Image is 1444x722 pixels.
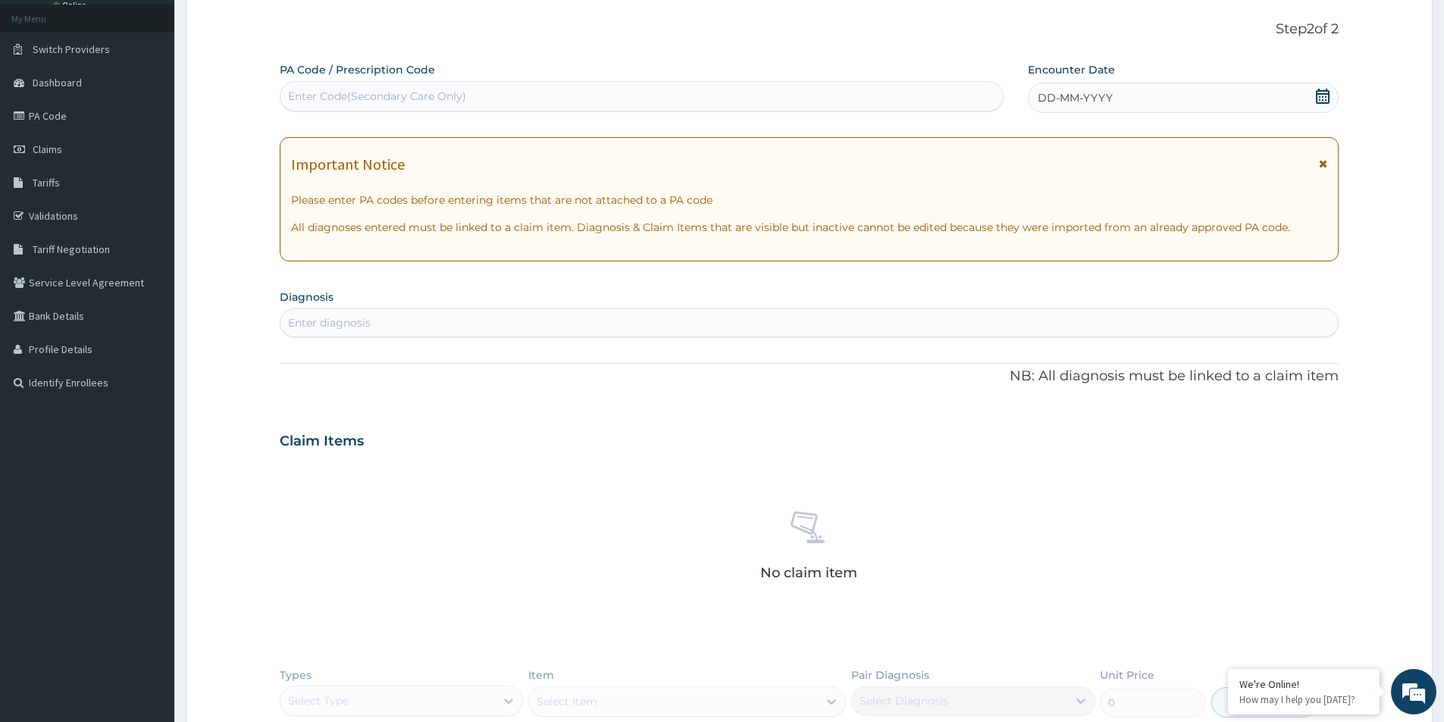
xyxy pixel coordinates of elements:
span: DD-MM-YYYY [1038,90,1113,105]
textarea: Type your message and hit 'Enter' [8,414,289,467]
span: We're online! [88,191,209,344]
span: Claims [33,142,62,156]
div: We're Online! [1239,677,1368,691]
div: Enter Code(Secondary Care Only) [288,89,466,104]
div: Enter diagnosis [288,315,371,330]
h1: Important Notice [291,156,405,173]
p: No claim item [760,565,857,580]
span: Switch Providers [33,42,110,56]
label: Encounter Date [1028,62,1115,77]
p: Please enter PA codes before entering items that are not attached to a PA code [291,192,1327,208]
label: Diagnosis [280,289,334,305]
img: d_794563401_company_1708531726252_794563401 [28,76,61,114]
span: Tariffs [33,176,60,189]
p: All diagnoses entered must be linked to a claim item. Diagnosis & Claim Items that are visible bu... [291,220,1327,235]
label: PA Code / Prescription Code [280,62,435,77]
p: Step 2 of 2 [280,21,1339,38]
span: Tariff Negotiation [33,242,110,256]
p: How may I help you today? [1239,693,1368,706]
div: Minimize live chat window [249,8,285,44]
h3: Claim Items [280,433,364,450]
span: Dashboard [33,76,82,89]
div: Chat with us now [79,85,255,105]
p: NB: All diagnosis must be linked to a claim item [280,367,1339,386]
